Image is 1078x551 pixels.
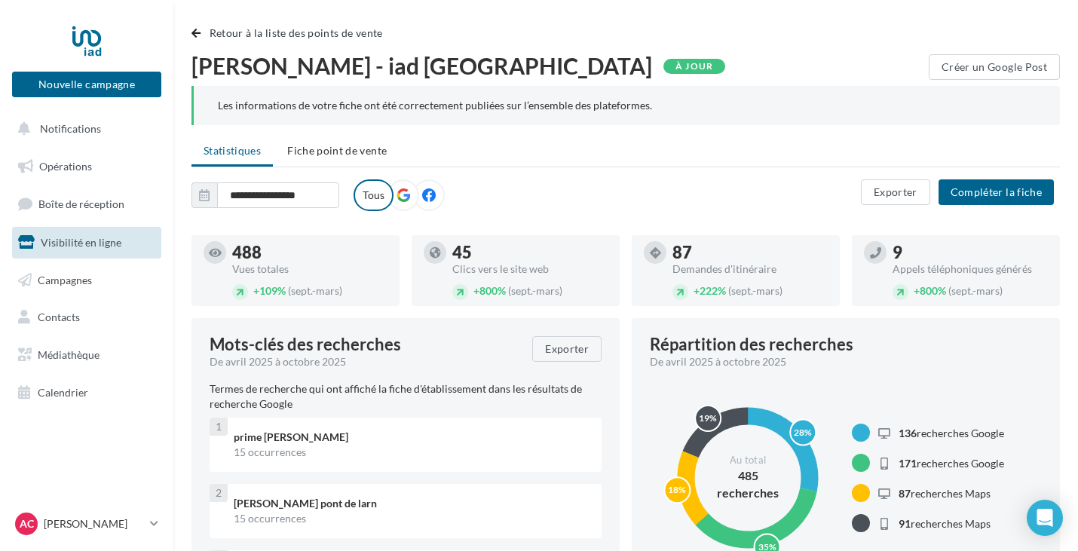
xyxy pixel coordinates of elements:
[234,496,590,511] div: [PERSON_NAME] pont de larn
[893,264,1048,274] div: Appels téléphoniques générés
[899,517,991,530] span: recherches Maps
[1027,500,1063,536] div: Open Intercom Messenger
[9,302,164,333] a: Contacts
[218,98,1036,113] div: Les informations de votre fiche ont été correctement publiées sur l’ensemble des plateformes.
[694,284,726,297] span: 222%
[44,516,144,531] p: [PERSON_NAME]
[532,336,602,362] button: Exporter
[38,348,100,361] span: Médiathèque
[893,244,1048,261] div: 9
[9,188,164,220] a: Boîte de réception
[234,430,590,445] div: prime [PERSON_NAME]
[20,516,34,531] span: AC
[694,284,700,297] span: +
[253,284,286,297] span: 109%
[9,265,164,296] a: Campagnes
[914,284,946,297] span: 800%
[39,160,92,173] span: Opérations
[452,244,608,261] div: 45
[728,284,782,297] span: (sept.-mars)
[232,244,387,261] div: 488
[9,151,164,182] a: Opérations
[41,236,121,249] span: Visibilité en ligne
[452,264,608,274] div: Clics vers le site web
[210,418,228,436] div: 1
[672,244,828,261] div: 87
[38,197,124,210] span: Boîte de réception
[38,386,88,399] span: Calendrier
[12,510,161,538] a: AC [PERSON_NAME]
[948,284,1003,297] span: (sept.-mars)
[210,26,383,39] span: Retour à la liste des points de vente
[914,284,920,297] span: +
[939,179,1054,205] button: Compléter la fiche
[9,339,164,371] a: Médiathèque
[473,284,479,297] span: +
[253,284,259,297] span: +
[287,144,387,157] span: Fiche point de vente
[9,227,164,259] a: Visibilité en ligne
[650,354,1030,369] div: De avril 2025 à octobre 2025
[191,24,389,42] button: Retour à la liste des points de vente
[899,487,991,500] span: recherches Maps
[232,264,387,274] div: Vues totales
[899,517,911,530] span: 91
[508,284,562,297] span: (sept.-mars)
[899,427,917,439] span: 136
[899,457,917,470] span: 171
[210,381,602,412] p: Termes de recherche qui ont affiché la fiche d'établissement dans les résultats de recherche Google
[473,284,506,297] span: 800%
[38,311,80,323] span: Contacts
[234,511,590,526] div: 15 occurrences
[38,273,92,286] span: Campagnes
[899,427,1004,439] span: recherches Google
[288,284,342,297] span: (sept.-mars)
[861,179,930,205] button: Exporter
[354,179,394,211] label: Tous
[899,457,1004,470] span: recherches Google
[234,445,590,460] div: 15 occurrences
[210,484,228,502] div: 2
[672,264,828,274] div: Demandes d'itinéraire
[9,113,158,145] button: Notifications
[210,336,401,353] span: Mots-clés des recherches
[650,336,853,353] div: Répartition des recherches
[191,54,652,77] span: [PERSON_NAME] - iad [GEOGRAPHIC_DATA]
[929,54,1060,80] button: Créer un Google Post
[12,72,161,97] button: Nouvelle campagne
[210,354,520,369] div: De avril 2025 à octobre 2025
[899,487,911,500] span: 87
[40,122,101,135] span: Notifications
[933,185,1060,197] a: Compléter la fiche
[9,377,164,409] a: Calendrier
[663,59,725,74] div: À jour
